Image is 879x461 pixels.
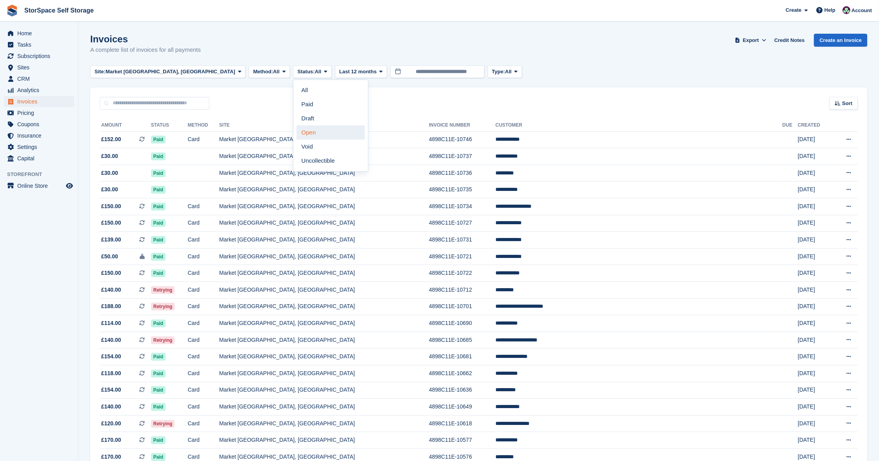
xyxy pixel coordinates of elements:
td: [DATE] [798,131,832,148]
span: Status: [297,68,315,76]
span: CRM [17,73,64,84]
span: Help [824,6,835,14]
span: £154.00 [101,352,121,361]
span: Last 12 months [339,68,377,76]
td: 4898C11E-10731 [429,232,496,249]
td: 4898C11E-10736 [429,165,496,181]
a: menu [4,119,74,130]
span: £139.00 [101,236,121,244]
th: Site [219,119,429,132]
a: All [297,83,365,97]
td: 4898C11E-10701 [429,298,496,315]
td: Card [188,248,219,265]
span: Paid [151,219,166,227]
a: menu [4,51,74,62]
span: Paid [151,269,166,277]
span: £170.00 [101,436,121,444]
td: [DATE] [798,148,832,165]
span: Invoices [17,96,64,107]
td: 4898C11E-10712 [429,282,496,299]
td: Card [188,415,219,432]
td: Card [188,198,219,215]
span: £114.00 [101,319,121,327]
td: Market [GEOGRAPHIC_DATA], [GEOGRAPHIC_DATA] [219,348,429,365]
button: Status: All [293,65,331,78]
span: £50.00 [101,252,118,261]
span: Pricing [17,107,64,118]
td: 4898C11E-10722 [429,265,496,282]
th: Customer [495,119,783,132]
td: 4898C11E-10735 [429,181,496,198]
td: Card [188,265,219,282]
td: Market [GEOGRAPHIC_DATA], [GEOGRAPHIC_DATA] [219,131,429,148]
span: Type: [492,68,505,76]
span: £150.00 [101,269,121,277]
td: Market [GEOGRAPHIC_DATA], [GEOGRAPHIC_DATA] [219,432,429,449]
button: Site: Market [GEOGRAPHIC_DATA], [GEOGRAPHIC_DATA] [90,65,246,78]
span: Online Store [17,180,64,191]
img: stora-icon-8386f47178a22dfd0bd8f6a31ec36ba5ce8667c1dd55bd0f319d3a0aa187defe.svg [6,5,18,16]
td: Market [GEOGRAPHIC_DATA], [GEOGRAPHIC_DATA] [219,415,429,432]
span: All [505,68,512,76]
span: Analytics [17,85,64,96]
a: menu [4,73,74,84]
td: 4898C11E-10662 [429,365,496,382]
h1: Invoices [90,34,201,44]
td: Market [GEOGRAPHIC_DATA], [GEOGRAPHIC_DATA] [219,232,429,249]
span: Paid [151,236,166,244]
td: [DATE] [798,315,832,332]
a: menu [4,96,74,107]
td: 4898C11E-10737 [429,148,496,165]
a: menu [4,142,74,152]
td: 4898C11E-10721 [429,248,496,265]
td: Market [GEOGRAPHIC_DATA], [GEOGRAPHIC_DATA] [219,148,429,165]
th: Created [798,119,832,132]
td: Market [GEOGRAPHIC_DATA], [GEOGRAPHIC_DATA] [219,315,429,332]
td: Card [188,382,219,399]
td: Card [188,315,219,332]
td: 4898C11E-10746 [429,131,496,148]
td: [DATE] [798,232,832,249]
a: Preview store [65,181,74,191]
span: £150.00 [101,219,121,227]
a: Void [297,140,365,154]
td: Card [188,232,219,249]
td: Market [GEOGRAPHIC_DATA], [GEOGRAPHIC_DATA] [219,215,429,232]
td: 4898C11E-10690 [429,315,496,332]
td: Card [188,215,219,232]
span: Paid [151,136,166,143]
span: Insurance [17,130,64,141]
button: Method: All [249,65,290,78]
a: menu [4,107,74,118]
span: Method: [253,68,273,76]
span: Sites [17,62,64,73]
button: Last 12 months [335,65,387,78]
span: Coupons [17,119,64,130]
span: Paid [151,370,166,378]
td: [DATE] [798,165,832,181]
span: Settings [17,142,64,152]
span: Home [17,28,64,39]
td: [DATE] [798,248,832,265]
td: Card [188,399,219,416]
td: Market [GEOGRAPHIC_DATA], [GEOGRAPHIC_DATA] [219,181,429,198]
span: Retrying [151,420,175,428]
span: £152.00 [101,135,121,143]
span: £120.00 [101,419,121,428]
span: Paid [151,253,166,261]
td: Market [GEOGRAPHIC_DATA], [GEOGRAPHIC_DATA] [219,332,429,348]
td: Market [GEOGRAPHIC_DATA], [GEOGRAPHIC_DATA] [219,248,429,265]
th: Invoice Number [429,119,496,132]
td: [DATE] [798,198,832,215]
span: £154.00 [101,386,121,394]
span: £140.00 [101,336,121,344]
p: A complete list of invoices for all payments [90,45,201,54]
span: Capital [17,153,64,164]
td: 4898C11E-10685 [429,332,496,348]
span: Site: [95,68,106,76]
td: Card [188,131,219,148]
td: [DATE] [798,415,832,432]
span: Paid [151,353,166,361]
a: menu [4,180,74,191]
a: menu [4,153,74,164]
